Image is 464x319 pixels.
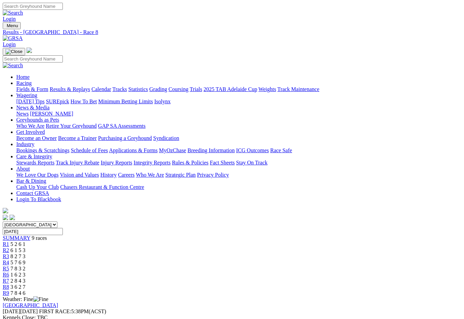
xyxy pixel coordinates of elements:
a: Track Maintenance [278,86,319,92]
div: Greyhounds as Pets [16,123,461,129]
img: facebook.svg [3,215,8,220]
a: Calendar [91,86,111,92]
a: R4 [3,260,9,265]
a: Breeding Information [188,147,235,153]
a: Login [3,41,16,47]
a: 2025 TAB Adelaide Cup [203,86,257,92]
input: Search [3,55,63,63]
div: Racing [16,86,461,92]
a: Grading [149,86,167,92]
span: 1 6 2 3 [11,272,25,278]
a: News [16,111,29,117]
a: Become a Trainer [58,135,97,141]
img: twitter.svg [10,215,15,220]
a: ICG Outcomes [236,147,269,153]
span: 6 1 5 3 [11,247,25,253]
a: R3 [3,253,9,259]
span: 7 8 4 6 [11,290,25,296]
img: logo-grsa-white.png [26,48,32,53]
a: Who We Are [16,123,44,129]
img: Search [3,10,23,16]
a: Statistics [128,86,148,92]
a: Privacy Policy [197,172,229,178]
a: Results - [GEOGRAPHIC_DATA] - Race 8 [3,29,461,35]
div: About [16,172,461,178]
span: 3 6 2 7 [11,284,25,290]
a: R9 [3,290,9,296]
div: Wagering [16,99,461,105]
a: Industry [16,141,34,147]
div: Care & Integrity [16,160,461,166]
a: Strategic Plan [165,172,196,178]
a: Schedule of Fees [71,147,108,153]
img: Fine [33,296,48,302]
span: 8 2 7 3 [11,253,25,259]
a: Who We Are [136,172,164,178]
a: [GEOGRAPHIC_DATA] [3,302,58,308]
a: How To Bet [71,99,97,104]
a: History [100,172,117,178]
a: [DATE] Tips [16,99,44,104]
img: logo-grsa-white.png [3,208,8,213]
input: Select date [3,228,63,235]
span: 7 8 3 2 [11,266,25,271]
a: Home [16,74,30,80]
a: Retire Your Greyhound [46,123,97,129]
a: Wagering [16,92,37,98]
a: Rules & Policies [172,160,209,165]
div: News & Media [16,111,461,117]
a: R7 [3,278,9,284]
a: Careers [118,172,135,178]
span: [DATE] [3,308,38,314]
a: Fields & Form [16,86,48,92]
a: News & Media [16,105,50,110]
a: R1 [3,241,9,247]
a: Syndication [153,135,179,141]
div: Bar & Dining [16,184,461,190]
a: Get Involved [16,129,45,135]
a: SUMMARY [3,235,30,241]
a: Isolynx [154,99,171,104]
span: Weather: Fine [3,296,48,302]
a: Results & Replays [50,86,90,92]
a: Minimum Betting Limits [98,99,153,104]
a: R5 [3,266,9,271]
a: R8 [3,284,9,290]
a: Trials [190,86,202,92]
span: 5 2 6 1 [11,241,25,247]
a: Chasers Restaurant & Function Centre [60,184,144,190]
img: Search [3,63,23,69]
a: Race Safe [270,147,292,153]
a: Bookings & Scratchings [16,147,69,153]
a: Become an Owner [16,135,57,141]
a: Stay On Track [236,160,267,165]
button: Toggle navigation [3,22,21,29]
a: Greyhounds as Pets [16,117,59,123]
div: Get Involved [16,135,461,141]
a: MyOzChase [159,147,186,153]
a: Bar & Dining [16,178,46,184]
a: [PERSON_NAME] [30,111,73,117]
input: Search [3,3,63,10]
a: Purchasing a Greyhound [98,135,152,141]
a: Coursing [168,86,189,92]
a: Login [3,16,16,22]
span: FIRST RACE: [39,308,71,314]
a: We Love Our Dogs [16,172,58,178]
a: R2 [3,247,9,253]
a: GAP SA Assessments [98,123,146,129]
a: Contact GRSA [16,190,49,196]
a: Login To Blackbook [16,196,61,202]
img: Close [5,49,22,54]
a: R6 [3,272,9,278]
a: Track Injury Rebate [56,160,99,165]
